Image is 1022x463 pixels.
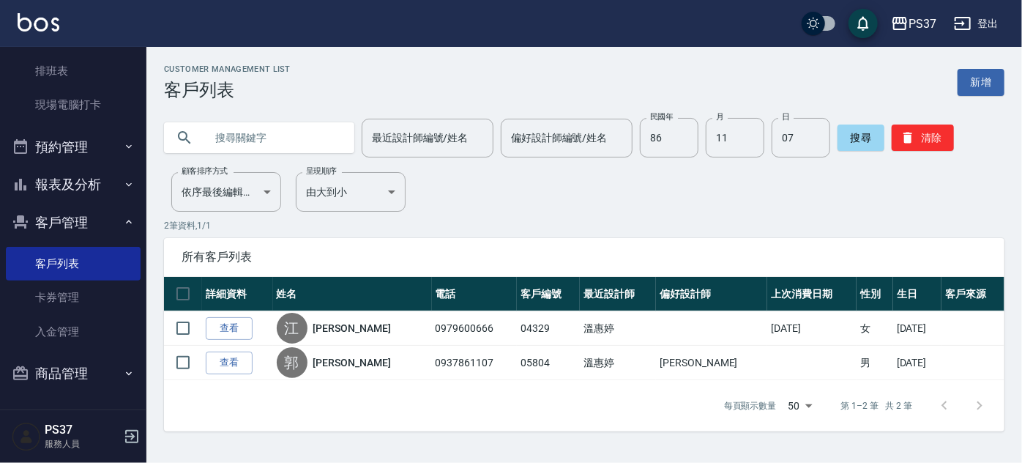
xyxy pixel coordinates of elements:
label: 民國年 [650,111,673,122]
button: 預約管理 [6,128,141,166]
p: 第 1–2 筆 共 2 筆 [841,399,912,412]
label: 日 [782,111,789,122]
td: 男 [857,346,892,380]
p: 每頁顯示數量 [724,399,777,412]
button: 客戶管理 [6,204,141,242]
a: 卡券管理 [6,281,141,314]
button: 商品管理 [6,355,141,393]
img: Person [12,422,41,451]
a: 查看 [206,352,253,374]
button: 登出 [948,10,1004,37]
div: 郭 [277,347,307,378]
button: PS37 [885,9,942,39]
td: 女 [857,311,892,346]
button: 報表及分析 [6,166,141,204]
th: 詳細資料 [202,277,273,311]
a: 現場電腦打卡 [6,88,141,122]
button: 搜尋 [838,125,884,151]
th: 姓名 [273,277,432,311]
th: 性別 [857,277,892,311]
a: 查看 [206,317,253,340]
a: 入金管理 [6,315,141,349]
label: 顧客排序方式 [182,166,228,177]
td: 溫惠婷 [580,346,656,380]
td: 0937861107 [432,346,518,380]
button: save [848,9,878,38]
label: 月 [716,111,723,122]
label: 呈現順序 [306,166,337,177]
a: [PERSON_NAME] [313,321,391,336]
input: 搜尋關鍵字 [205,118,343,158]
span: 所有客戶列表 [182,250,987,264]
th: 生日 [893,277,941,311]
div: 由大到小 [296,172,406,212]
td: 0979600666 [432,311,518,346]
th: 客戶來源 [941,277,1004,311]
th: 電話 [432,277,518,311]
div: 50 [783,386,818,426]
td: [PERSON_NAME] [656,346,767,380]
div: PS37 [909,15,936,33]
td: 05804 [517,346,580,380]
th: 客戶編號 [517,277,580,311]
th: 偏好設計師 [656,277,767,311]
a: [PERSON_NAME] [313,355,391,370]
p: 2 筆資料, 1 / 1 [164,219,1004,232]
th: 上次消費日期 [767,277,857,311]
td: [DATE] [893,346,941,380]
th: 最近設計師 [580,277,656,311]
button: 清除 [892,125,954,151]
td: 溫惠婷 [580,311,656,346]
a: 排班表 [6,54,141,88]
div: 依序最後編輯時間 [171,172,281,212]
h3: 客戶列表 [164,80,291,100]
td: [DATE] [893,311,941,346]
a: 新增 [958,69,1004,96]
h5: PS37 [45,423,119,437]
td: 04329 [517,311,580,346]
p: 服務人員 [45,437,119,451]
img: Logo [18,13,59,32]
a: 客戶列表 [6,247,141,281]
h2: Customer Management List [164,64,291,74]
div: 江 [277,313,307,344]
td: [DATE] [767,311,857,346]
